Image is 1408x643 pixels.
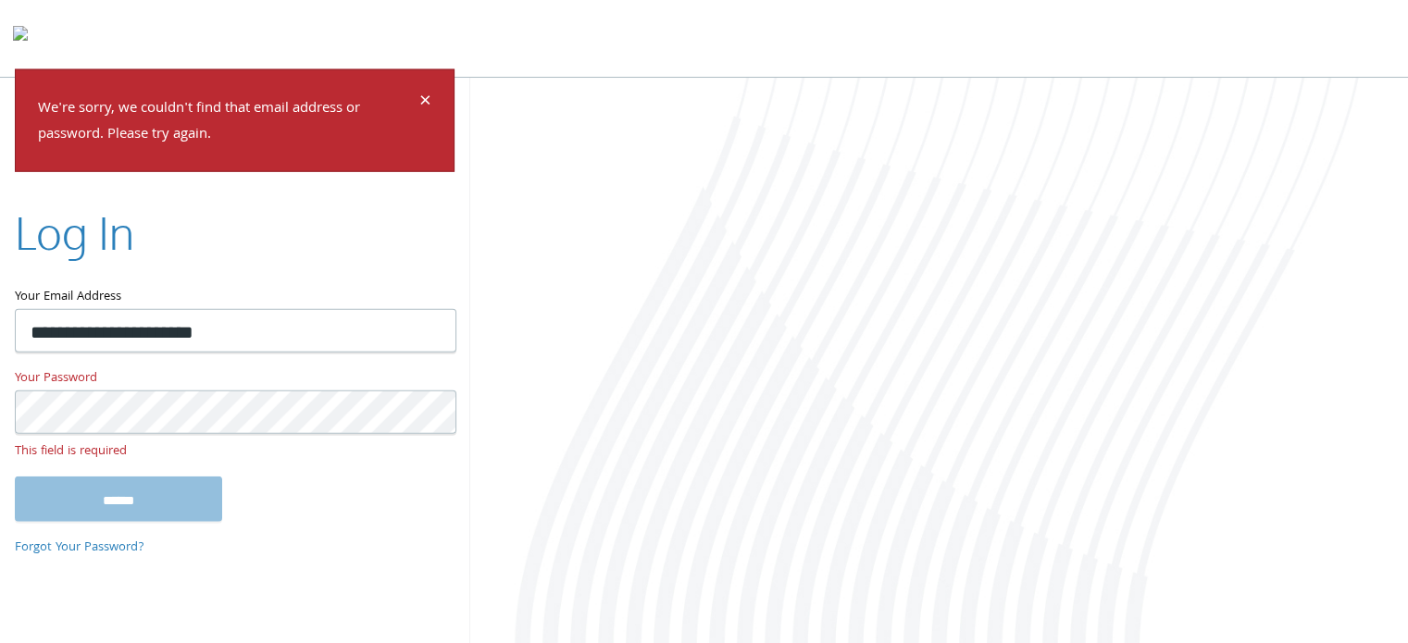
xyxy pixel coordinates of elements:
span: × [419,84,431,120]
h2: Log In [15,202,134,264]
img: todyl-logo-dark.svg [13,19,28,56]
p: We're sorry, we couldn't find that email address or password. Please try again. [38,95,417,149]
button: Dismiss alert [419,92,431,114]
small: This field is required [15,440,455,461]
a: Forgot Your Password? [15,537,144,557]
label: Your Password [15,367,455,390]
